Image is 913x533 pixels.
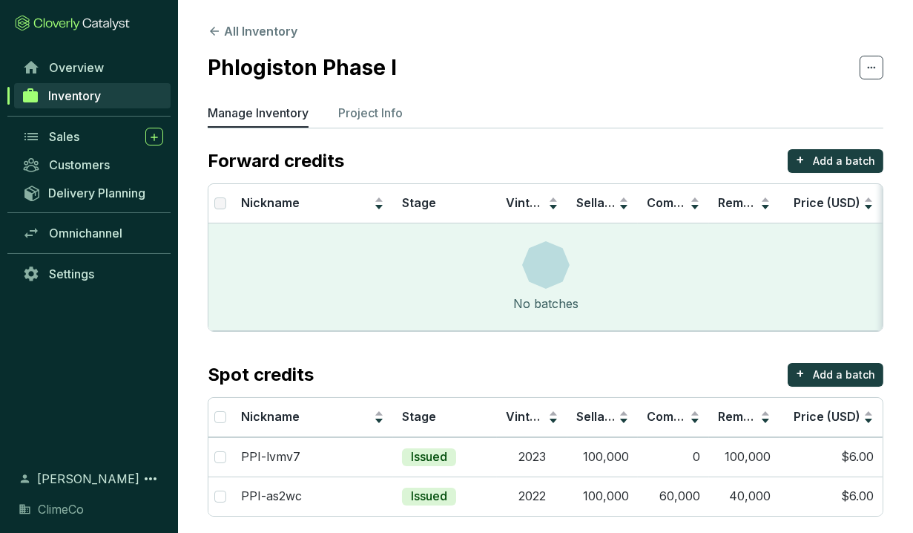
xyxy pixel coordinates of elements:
p: Issued [411,488,447,505]
p: Add a batch [813,367,875,382]
p: PPI-lvmv7 [241,449,300,465]
td: $6.00 [779,477,883,516]
a: Delivery Planning [15,180,171,205]
p: Issued [411,449,447,465]
button: +Add a batch [788,363,883,387]
a: Sales [15,124,171,149]
a: Omnichannel [15,220,171,246]
p: + [796,363,805,384]
td: $6.00 [779,437,883,477]
th: Stage [393,184,497,223]
span: Remaining [718,195,779,210]
p: Add a batch [813,154,875,169]
span: ClimeCo [38,500,84,518]
td: 40,000 [709,477,779,516]
span: Stage [402,195,436,210]
span: Nickname [241,409,300,424]
td: 60,000 [638,477,708,516]
a: Inventory [14,83,171,108]
td: 100,000 [567,437,638,477]
p: Forward credits [208,149,344,173]
span: Vintage [506,409,552,424]
p: + [796,149,805,170]
td: 2023 [497,437,567,477]
span: Overview [49,60,104,75]
td: 2022 [497,477,567,516]
span: Sales [49,129,79,144]
span: Sellable [576,409,622,424]
p: Project Info [338,104,403,122]
span: Remaining [718,409,779,424]
th: Stage [393,398,497,437]
span: Delivery Planning [48,186,145,200]
a: Settings [15,261,171,287]
span: Omnichannel [49,226,122,241]
span: Nickname [241,195,300,210]
span: Price (USD) [794,409,860,424]
p: Manage Inventory [208,104,309,122]
td: 0 [638,437,708,477]
span: Customers [49,157,110,172]
span: [PERSON_NAME] [37,470,139,488]
span: Inventory [48,88,101,103]
h2: Phlogiston Phase I [208,52,397,83]
span: Sellable [576,195,622,210]
p: PPI-as2wc [241,488,302,505]
button: +Add a batch [788,149,883,173]
button: All Inventory [208,22,297,40]
td: 100,000 [567,477,638,516]
a: Customers [15,152,171,177]
div: No batches [513,295,579,313]
td: 100,000 [709,437,779,477]
span: Committed [647,409,711,424]
span: Committed [647,195,711,210]
span: Vintage [506,195,552,210]
p: Spot credits [208,363,314,387]
span: Price (USD) [794,195,860,210]
a: Overview [15,55,171,80]
span: Settings [49,266,94,281]
span: Stage [402,409,436,424]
